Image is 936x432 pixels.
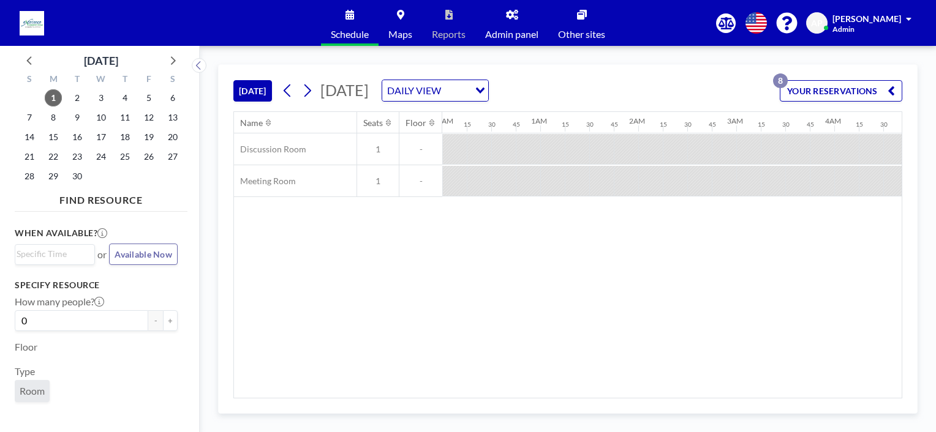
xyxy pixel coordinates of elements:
button: Available Now [109,244,178,265]
div: 30 [488,121,496,128]
span: Sunday, September 21, 2025 [21,148,38,165]
span: Thursday, September 4, 2025 [116,89,134,106]
span: Admin panel [485,29,538,39]
div: Search for option [15,245,94,263]
span: Friday, September 26, 2025 [140,148,157,165]
span: Saturday, September 20, 2025 [164,128,181,146]
span: Other sites [558,29,605,39]
div: Seats [363,117,383,128]
div: 15 [660,121,667,128]
span: [PERSON_NAME] [832,13,901,24]
span: Monday, September 22, 2025 [45,148,62,165]
div: 45 [807,121,814,128]
div: M [42,72,66,88]
span: Monday, September 8, 2025 [45,109,62,126]
img: organization-logo [20,11,44,35]
span: Saturday, September 13, 2025 [164,109,181,126]
div: W [89,72,113,88]
h3: Specify resource [15,280,178,291]
div: Name [240,117,263,128]
button: YOUR RESERVATIONS8 [780,80,902,102]
span: Thursday, September 25, 2025 [116,148,134,165]
div: 45 [611,121,618,128]
div: 15 [562,121,569,128]
label: Floor [15,341,37,353]
span: Friday, September 5, 2025 [140,89,157,106]
span: Schedule [331,29,369,39]
div: 30 [684,121,692,128]
div: 1AM [531,116,547,125]
span: Discussion Room [234,144,306,155]
div: 4AM [825,116,841,125]
div: 15 [856,121,863,128]
div: 45 [709,121,716,128]
span: 1 [357,176,399,187]
span: Reports [432,29,466,39]
span: Meeting Room [234,176,296,187]
div: 30 [880,121,888,128]
span: Available Now [115,249,172,259]
span: Thursday, September 18, 2025 [116,128,134,146]
span: Saturday, September 6, 2025 [164,89,181,106]
div: Search for option [382,80,488,101]
button: + [163,310,178,331]
span: - [399,176,442,187]
div: F [137,72,160,88]
div: 15 [758,121,765,128]
div: 45 [513,121,520,128]
div: [DATE] [84,52,118,69]
span: Sunday, September 7, 2025 [21,109,38,126]
div: 12AM [433,116,453,125]
span: AP [811,18,823,29]
label: Type [15,365,35,378]
button: - [148,310,163,331]
span: Saturday, September 27, 2025 [164,148,181,165]
span: Sunday, September 28, 2025 [21,168,38,185]
span: Tuesday, September 2, 2025 [69,89,86,106]
span: Tuesday, September 23, 2025 [69,148,86,165]
p: 8 [773,73,788,88]
div: S [18,72,42,88]
div: 3AM [727,116,743,125]
div: 2AM [629,116,645,125]
div: S [160,72,184,88]
span: Wednesday, September 24, 2025 [92,148,110,165]
div: Floor [406,117,426,128]
span: Monday, September 1, 2025 [45,89,62,106]
span: Friday, September 19, 2025 [140,128,157,146]
span: or [97,248,107,261]
span: - [399,144,442,155]
button: [DATE] [233,80,272,102]
span: 1 [357,144,399,155]
span: Monday, September 15, 2025 [45,128,62,146]
span: Wednesday, September 17, 2025 [92,128,110,146]
span: Wednesday, September 10, 2025 [92,109,110,126]
div: 15 [464,121,471,128]
span: Wednesday, September 3, 2025 [92,89,110,106]
span: [DATE] [320,81,369,99]
div: 30 [782,121,790,128]
input: Search for option [445,83,468,99]
h4: FIND RESOURCE [15,189,187,206]
input: Search for option [17,247,88,261]
span: Tuesday, September 9, 2025 [69,109,86,126]
span: Room [20,385,45,397]
div: T [113,72,137,88]
span: DAILY VIEW [385,83,443,99]
span: Friday, September 12, 2025 [140,109,157,126]
span: Monday, September 29, 2025 [45,168,62,185]
span: Thursday, September 11, 2025 [116,109,134,126]
span: Sunday, September 14, 2025 [21,128,38,146]
span: Admin [832,24,855,34]
label: How many people? [15,296,104,308]
div: T [66,72,89,88]
span: Maps [388,29,412,39]
span: Tuesday, September 16, 2025 [69,128,86,146]
span: Tuesday, September 30, 2025 [69,168,86,185]
div: 30 [586,121,594,128]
